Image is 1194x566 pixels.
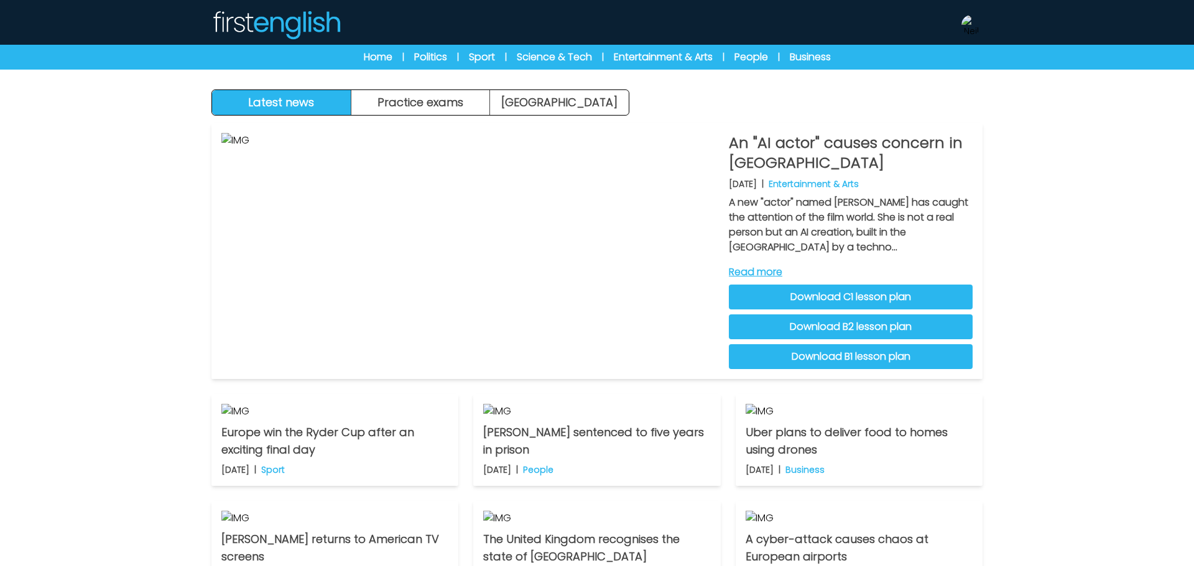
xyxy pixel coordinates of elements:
[961,15,981,35] img: Neil Storey
[517,50,592,65] a: Science & Tech
[729,133,973,173] p: An "AI actor" causes concern in [GEOGRAPHIC_DATA]
[473,394,720,486] a: IMG [PERSON_NAME] sentenced to five years in prison [DATE] | People
[746,531,973,565] p: A cyber-attack causes chaos at European airports
[261,463,285,476] p: Sport
[778,51,780,63] span: |
[746,404,973,419] img: IMG
[729,265,973,280] a: Read more
[221,404,448,419] img: IMG
[614,50,713,65] a: Entertainment & Arts
[483,424,710,459] p: [PERSON_NAME] sentenced to five years in prison
[221,463,249,476] p: [DATE]
[729,285,973,309] a: Download C1 lesson plan
[221,133,719,369] img: IMG
[769,178,859,190] p: Entertainment & Arts
[483,531,710,565] p: The United Kingdom recognises the state of [GEOGRAPHIC_DATA]
[505,51,507,63] span: |
[469,50,495,65] a: Sport
[221,424,448,459] p: Europe win the Ryder Cup after an exciting final day
[790,50,831,65] a: Business
[483,463,511,476] p: [DATE]
[211,10,341,40] img: Logo
[483,511,710,526] img: IMG
[457,51,459,63] span: |
[490,90,629,115] a: [GEOGRAPHIC_DATA]
[351,90,491,115] button: Practice exams
[723,51,724,63] span: |
[729,195,973,255] p: A new "actor" named [PERSON_NAME] has caught the attention of the film world. She is not a real p...
[602,51,604,63] span: |
[729,344,973,369] a: Download B1 lesson plan
[729,314,973,339] a: Download B2 lesson plan
[221,531,448,565] p: [PERSON_NAME] returns to American TV screens
[736,394,983,486] a: IMG Uber plans to deliver food to homes using drones [DATE] | Business
[483,404,710,419] img: IMG
[211,394,458,486] a: IMG Europe win the Ryder Cup after an exciting final day [DATE] | Sport
[516,463,518,476] b: |
[402,51,404,63] span: |
[221,511,448,526] img: IMG
[734,50,768,65] a: People
[746,511,973,526] img: IMG
[364,50,392,65] a: Home
[779,463,780,476] b: |
[785,463,825,476] p: Business
[254,463,256,476] b: |
[729,178,757,190] p: [DATE]
[523,463,553,476] p: People
[746,424,973,459] p: Uber plans to deliver food to homes using drones
[212,90,351,115] button: Latest news
[762,178,764,190] b: |
[414,50,447,65] a: Politics
[746,463,774,476] p: [DATE]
